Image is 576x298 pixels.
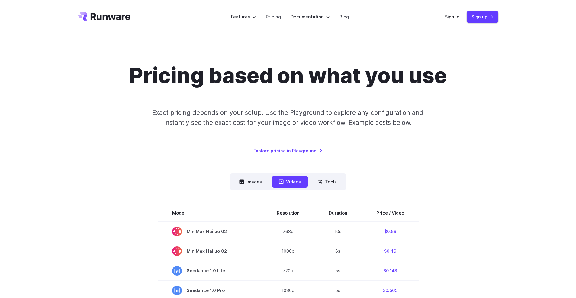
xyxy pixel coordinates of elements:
[314,222,362,241] td: 10s
[262,261,314,280] td: 720p
[231,13,256,20] label: Features
[172,246,248,256] span: MiniMax Hailuo 02
[314,241,362,261] td: 6s
[291,13,330,20] label: Documentation
[262,205,314,222] th: Resolution
[362,222,419,241] td: $0.56
[311,176,344,188] button: Tools
[253,147,323,154] a: Explore pricing in Playground
[467,11,498,23] a: Sign up
[158,205,262,222] th: Model
[362,205,419,222] th: Price / Video
[232,176,269,188] button: Images
[362,241,419,261] td: $0.49
[129,63,447,88] h1: Pricing based on what you use
[262,222,314,241] td: 768p
[339,13,349,20] a: Blog
[78,12,130,21] a: Go to /
[362,261,419,280] td: $0.143
[445,13,459,20] a: Sign in
[172,227,248,236] span: MiniMax Hailuo 02
[266,13,281,20] a: Pricing
[172,286,248,295] span: Seedance 1.0 Pro
[141,108,435,128] p: Exact pricing depends on your setup. Use the Playground to explore any configuration and instantl...
[314,261,362,280] td: 5s
[314,205,362,222] th: Duration
[172,266,248,276] span: Seedance 1.0 Lite
[262,241,314,261] td: 1080p
[272,176,308,188] button: Videos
